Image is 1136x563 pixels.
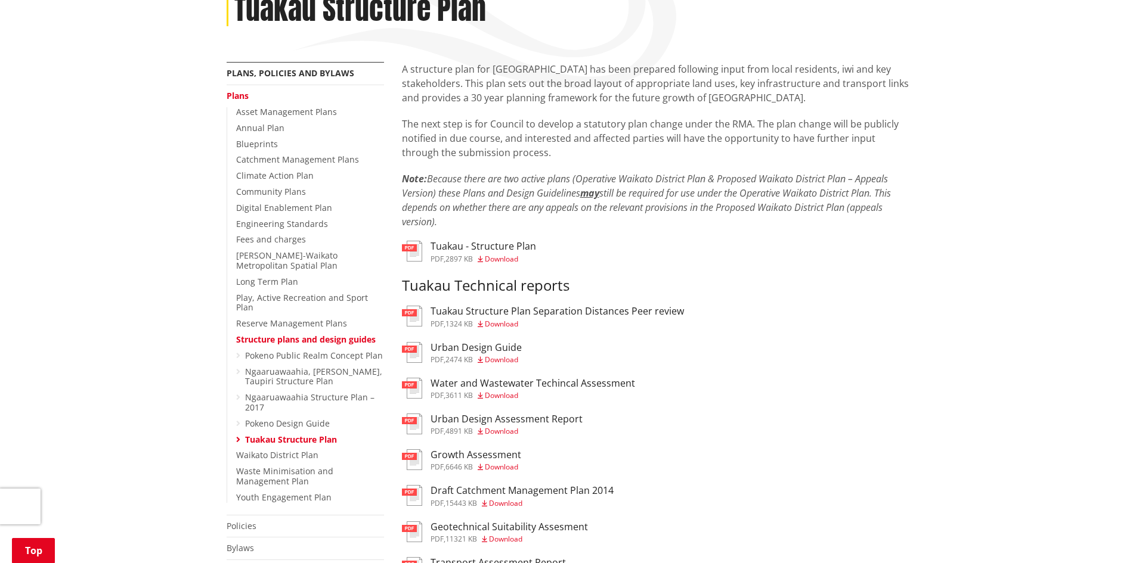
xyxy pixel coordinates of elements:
a: Blueprints [236,138,278,150]
span: pdf [431,462,444,472]
a: Long Term Plan [236,276,298,287]
span: Download [485,254,518,264]
a: Tuakau - Structure Plan pdf,2897 KB Download [402,241,536,262]
img: document-pdf.svg [402,485,422,506]
h3: Tuakau Structure Plan Separation Distances Peer review [431,306,684,317]
a: Water and Wastewater Techincal Assessment pdf,3611 KB Download [402,378,635,399]
div: , [431,392,635,399]
a: Annual Plan [236,122,284,133]
a: Waste Minimisation and Management Plan [236,465,333,487]
span: may [580,186,599,200]
span: pdf [431,354,444,365]
a: Urban Design Assessment Report pdf,4891 KB Download [402,413,583,435]
span: Download [485,426,518,436]
img: document-pdf.svg [402,521,422,542]
a: Ngaaruawaahia Structure Plan – 2017 [245,391,374,413]
a: Geotechnical Suitability Assesment pdf,11321 KB Download [402,521,588,543]
img: document-pdf.svg [402,241,422,262]
strong: Note: [402,172,427,185]
span: pdf [431,254,444,264]
a: Digital Enablement Plan [236,202,332,213]
h3: Urban Design Assessment Report [431,413,583,425]
a: Community Plans [236,186,306,197]
div: , [431,500,614,507]
h3: Tuakau Technical reports [402,277,910,294]
p: A structure plan for [GEOGRAPHIC_DATA] has been prepared following input from local residents, iw... [402,62,910,105]
em: Because there are two active plans (Operative Waikato District Plan & Proposed Waikato District P... [402,172,891,228]
h3: Water and Wastewater Techincal Assessment [431,378,635,389]
img: document-pdf.svg [402,342,422,363]
span: pdf [431,498,444,508]
a: Plans, policies and bylaws [227,67,354,79]
a: Asset Management Plans [236,106,337,117]
a: Youth Engagement Plan [236,492,332,503]
div: , [431,256,536,263]
span: 6646 KB [445,462,473,472]
h3: Urban Design Guide [431,342,522,353]
a: Engineering Standards [236,218,328,229]
span: Download [489,498,522,508]
a: Tuakau Structure Plan Separation Distances Peer review pdf,1324 KB Download [402,306,684,327]
a: [PERSON_NAME]-Waikato Metropolitan Spatial Plan [236,250,338,271]
img: document-pdf.svg [402,413,422,434]
a: Reserve Management Plans [236,318,347,329]
a: Draft Catchment Management Plan 2014 pdf,15443 KB Download [402,485,614,506]
img: document-pdf.svg [402,378,422,399]
span: pdf [431,390,444,400]
span: 11321 KB [445,534,477,544]
h3: Growth Assessment [431,449,521,461]
span: 3611 KB [445,390,473,400]
span: Download [489,534,522,544]
img: document-pdf.svg [402,306,422,326]
a: Catchment Management Plans [236,154,359,165]
div: , [431,464,521,471]
a: Structure plans and design guides [236,334,376,345]
a: Pokeno Public Realm Concept Plan [245,350,383,361]
span: pdf [431,426,444,436]
h3: Geotechnical Suitability Assesment [431,521,588,533]
img: document-pdf.svg [402,449,422,470]
div: , [431,428,583,435]
a: Plans [227,90,249,101]
span: pdf [431,319,444,329]
a: Growth Assessment pdf,6646 KB Download [402,449,521,471]
div: , [431,321,684,328]
span: Download [485,462,518,472]
a: Tuakau Structure Plan [245,434,337,445]
a: Top [12,538,55,563]
a: Policies [227,520,256,531]
span: 2897 KB [445,254,473,264]
a: Fees and charges [236,234,306,245]
span: Download [485,354,518,365]
div: , [431,356,522,363]
span: Download [485,390,518,400]
span: 4891 KB [445,426,473,436]
p: The next step is for Council to develop a statutory plan change under the RMA. The plan change wi... [402,117,910,160]
a: Bylaws [227,542,254,553]
span: Download [485,319,518,329]
a: Climate Action Plan [236,170,314,181]
span: 1324 KB [445,319,473,329]
a: Waikato District Plan [236,449,318,461]
span: 15443 KB [445,498,477,508]
a: Play, Active Recreation and Sport Plan [236,292,368,313]
div: , [431,536,588,543]
a: Urban Design Guide pdf,2474 KB Download [402,342,522,363]
a: Ngaaruawaahia, [PERSON_NAME], Taupiri Structure Plan [245,366,382,387]
h3: Draft Catchment Management Plan 2014 [431,485,614,496]
h3: Tuakau - Structure Plan [431,241,536,252]
iframe: Messenger Launcher [1081,513,1124,556]
span: 2474 KB [445,354,473,365]
a: Pokeno Design Guide [245,418,330,429]
span: pdf [431,534,444,544]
